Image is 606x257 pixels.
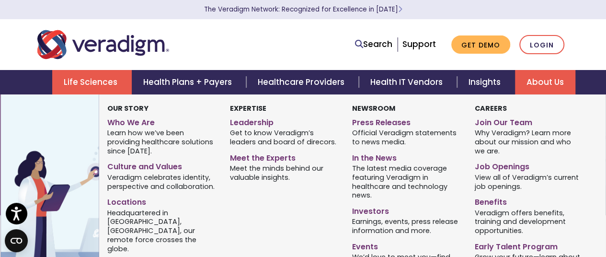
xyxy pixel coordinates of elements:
a: Culture and Values [107,158,216,172]
a: Job Openings [475,158,583,172]
a: Join Our Team [475,114,583,128]
a: Insights [457,70,515,94]
span: Get to know Veradigm’s leaders and board of direcors. [230,128,338,147]
a: Login [519,35,564,55]
strong: Newsroom [352,104,395,113]
strong: Our Story [107,104,149,113]
a: The Veradigm Network: Recognized for Excellence in [DATE]Learn More [204,5,402,14]
span: Official Veradigm statements to news media. [352,128,460,147]
strong: Careers [475,104,507,113]
span: Meet the minds behind our valuable insights. [230,164,338,182]
a: Support [402,38,436,50]
a: Health IT Vendors [359,70,457,94]
a: Life Sciences [52,70,132,94]
a: Press Releases [352,114,460,128]
span: Earnings, events, press release information and more. [352,217,460,235]
a: In the News [352,150,460,164]
strong: Expertise [230,104,266,113]
a: Events [352,238,460,252]
span: Headquartered in [GEOGRAPHIC_DATA], [GEOGRAPHIC_DATA], our remote force crosses the globe. [107,208,216,253]
span: View all of Veradigm’s current job openings. [475,172,583,191]
a: Meet the Experts [230,150,338,164]
a: Who We Are [107,114,216,128]
a: Locations [107,194,216,208]
button: Open CMP widget [5,229,28,252]
img: Veradigm logo [37,29,169,60]
span: Why Veradigm? Learn more about our mission and who we are. [475,128,583,156]
a: Health Plans + Payers [132,70,246,94]
a: Get Demo [451,35,510,54]
span: The latest media coverage featuring Veradigm in healthcare and technology news. [352,164,460,200]
a: Healthcare Providers [246,70,358,94]
a: Leadership [230,114,338,128]
a: Investors [352,203,460,217]
a: Search [355,38,392,51]
span: Learn how we’ve been providing healthcare solutions since [DATE]. [107,128,216,156]
span: Veradigm celebrates identity, perspective and collaboration. [107,172,216,191]
span: Learn More [398,5,402,14]
a: About Us [515,70,575,94]
iframe: Drift Chat Widget [422,188,595,245]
